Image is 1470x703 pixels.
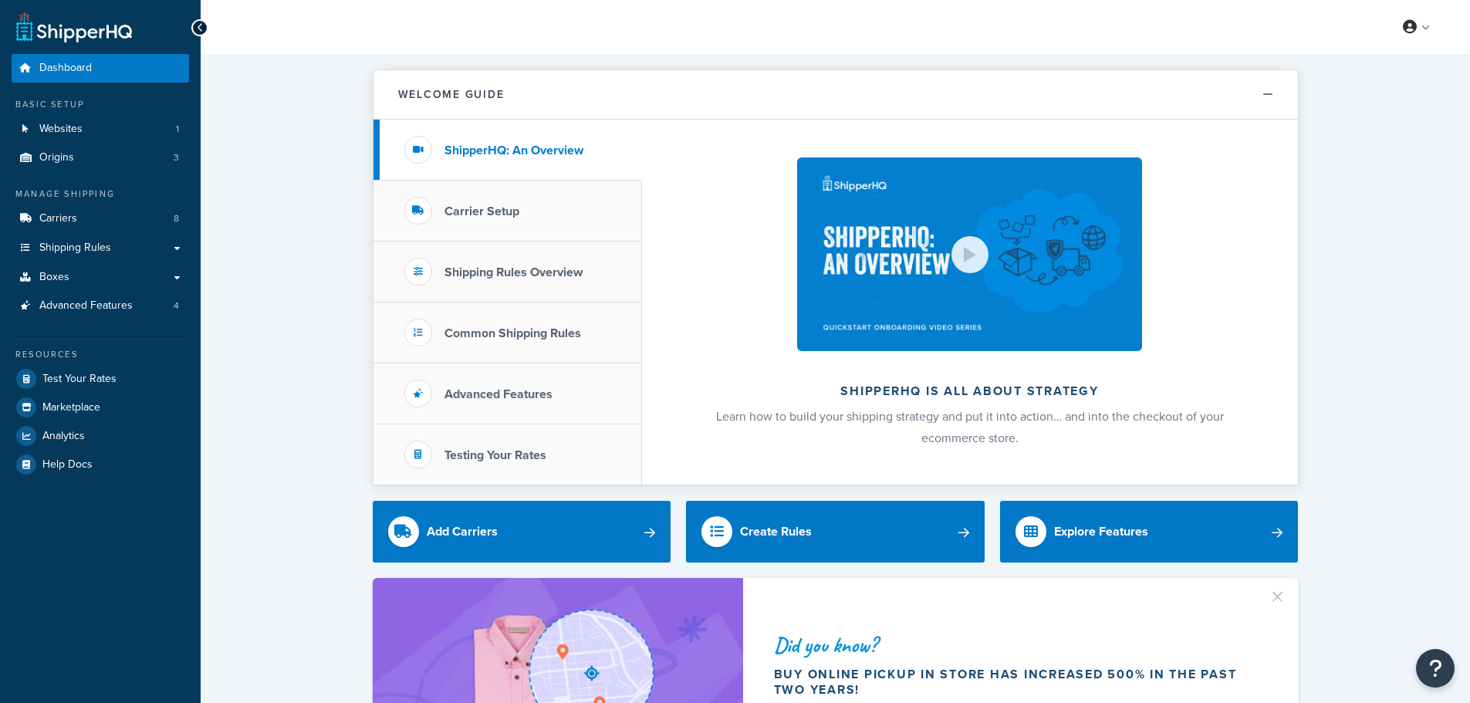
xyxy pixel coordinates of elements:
div: Add Carriers [427,521,498,542]
a: Shipping Rules [12,234,189,262]
a: Carriers8 [12,204,189,233]
li: Origins [12,144,189,172]
span: Marketplace [42,401,100,414]
div: Create Rules [740,521,812,542]
span: Help Docs [42,458,93,471]
a: Advanced Features4 [12,292,189,320]
span: 3 [174,151,179,164]
a: Add Carriers [373,501,671,563]
h2: Welcome Guide [398,89,505,100]
h3: ShipperHQ: An Overview [444,144,583,157]
a: Boxes [12,263,189,292]
a: Help Docs [12,451,189,478]
li: Advanced Features [12,292,189,320]
a: Test Your Rates [12,365,189,393]
div: Manage Shipping [12,188,189,201]
span: Learn how to build your shipping strategy and put it into action… and into the checkout of your e... [716,407,1224,447]
span: 1 [176,123,179,136]
div: Basic Setup [12,98,189,111]
a: Origins3 [12,144,189,172]
div: Did you know? [774,634,1262,656]
a: Create Rules [686,501,985,563]
h3: Advanced Features [444,387,553,401]
h3: Common Shipping Rules [444,326,581,340]
div: Resources [12,348,189,361]
span: 8 [174,212,179,225]
span: Advanced Features [39,299,133,313]
span: Dashboard [39,62,92,75]
span: Shipping Rules [39,242,111,255]
span: Websites [39,123,83,136]
img: ShipperHQ is all about strategy [797,157,1141,351]
div: Explore Features [1054,521,1148,542]
h3: Shipping Rules Overview [444,265,583,279]
span: Origins [39,151,74,164]
div: Buy online pickup in store has increased 500% in the past two years! [774,667,1262,698]
h3: Testing Your Rates [444,448,546,462]
a: Marketplace [12,394,189,421]
li: Carriers [12,204,189,233]
span: Test Your Rates [42,373,117,386]
h2: ShipperHQ is all about strategy [683,384,1257,398]
li: Websites [12,115,189,144]
a: Explore Features [1000,501,1299,563]
a: Analytics [12,422,189,450]
button: Open Resource Center [1416,649,1455,688]
h3: Carrier Setup [444,204,519,218]
a: Websites1 [12,115,189,144]
span: Boxes [39,271,69,284]
a: Dashboard [12,54,189,83]
span: Carriers [39,212,77,225]
span: 4 [174,299,179,313]
span: Analytics [42,430,85,443]
button: Welcome Guide [373,70,1298,120]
